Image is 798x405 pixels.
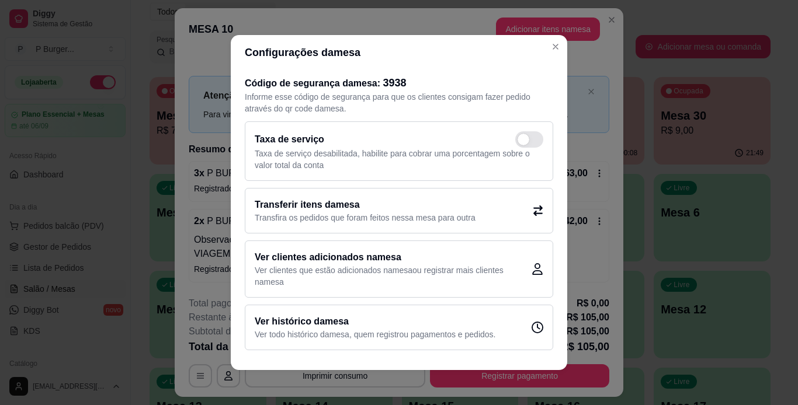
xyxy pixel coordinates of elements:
[255,315,495,329] h2: Ver histórico da mesa
[383,77,407,89] span: 3938
[245,75,553,91] h2: Código de segurança da mesa :
[231,35,567,70] header: Configurações da mesa
[245,91,553,114] p: Informe esse código de segurança para que os clientes consigam fazer pedido através do qr code da...
[255,198,476,212] h2: Transferir itens da mesa
[255,264,532,288] p: Ver clientes que estão adicionados na mesa ou registrar mais clientes na mesa
[255,329,495,340] p: Ver todo histórico da mesa , quem registrou pagamentos e pedidos.
[255,250,532,264] h2: Ver clientes adicionados na mesa
[255,148,543,171] p: Taxa de serviço desabilitada, habilite para cobrar uma porcentagem sobre o valor total da conta
[546,37,565,56] button: Close
[255,132,324,146] h2: Taxa de serviço
[255,212,476,224] p: Transfira os pedidos que foram feitos nessa mesa para outra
